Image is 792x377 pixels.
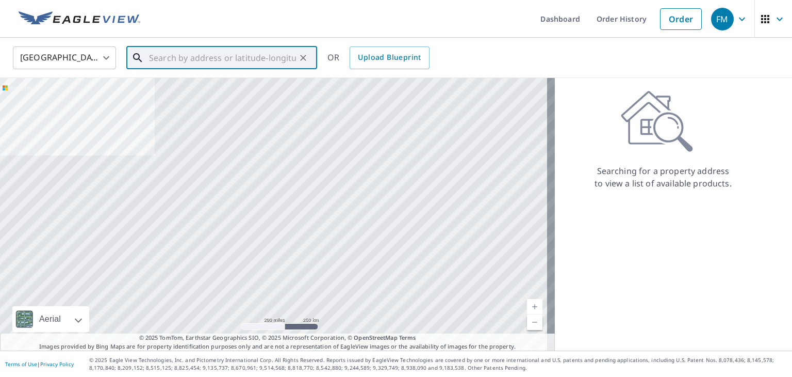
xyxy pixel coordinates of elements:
a: Upload Blueprint [350,46,429,69]
a: Terms [399,334,416,341]
p: Searching for a property address to view a list of available products. [594,165,732,190]
div: [GEOGRAPHIC_DATA] [13,43,116,72]
div: FM [711,8,734,30]
div: Aerial [36,306,64,332]
p: | [5,361,74,367]
p: © 2025 Eagle View Technologies, Inc. and Pictometry International Corp. All Rights Reserved. Repo... [89,356,787,372]
div: Aerial [12,306,89,332]
button: Clear [296,51,310,65]
input: Search by address or latitude-longitude [149,43,296,72]
div: OR [327,46,430,69]
a: Current Level 5, Zoom In [527,299,542,315]
span: © 2025 TomTom, Earthstar Geographics SIO, © 2025 Microsoft Corporation, © [139,334,416,342]
img: EV Logo [19,11,140,27]
a: Terms of Use [5,360,37,368]
a: OpenStreetMap [354,334,397,341]
a: Current Level 5, Zoom Out [527,315,542,330]
a: Order [660,8,702,30]
a: Privacy Policy [40,360,74,368]
span: Upload Blueprint [358,51,421,64]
